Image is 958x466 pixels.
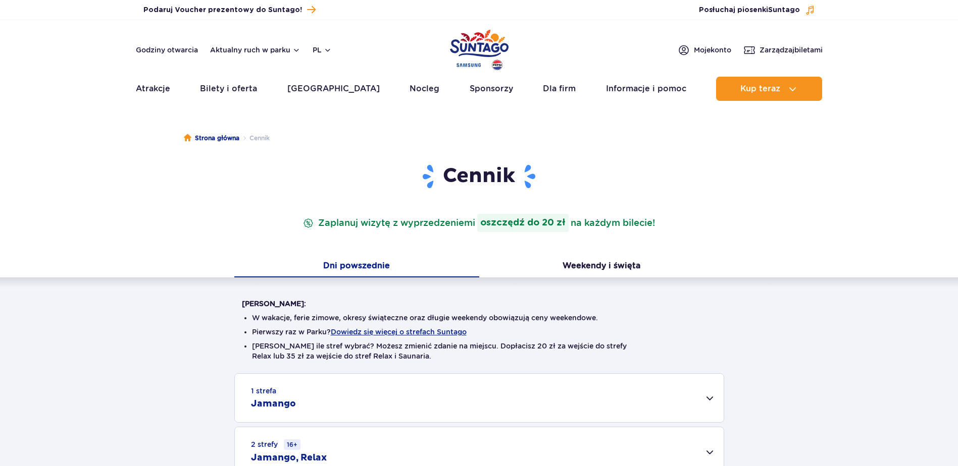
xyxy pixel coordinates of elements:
a: Zarządzajbiletami [743,44,823,56]
a: Atrakcje [136,77,170,101]
span: Podaruj Voucher prezentowy do Suntago! [143,5,302,15]
span: Kup teraz [740,84,780,93]
h1: Cennik [242,163,717,190]
a: Godziny otwarcia [136,45,198,55]
small: 16+ [284,439,300,450]
button: Kup teraz [716,77,822,101]
strong: oszczędź do 20 zł [477,214,569,232]
span: Moje konto [694,45,731,55]
a: Nocleg [410,77,439,101]
button: Dni powszednie [234,256,479,277]
span: Posłuchaj piosenki [699,5,800,15]
p: Zaplanuj wizytę z wyprzedzeniem na każdym bilecie! [301,214,657,232]
a: Strona główna [184,133,239,143]
a: Informacje i pomoc [606,77,686,101]
li: W wakacje, ferie zimowe, okresy świąteczne oraz długie weekendy obowiązują ceny weekendowe. [252,313,707,323]
strong: [PERSON_NAME]: [242,300,306,308]
a: Dla firm [543,77,576,101]
button: Aktualny ruch w parku [210,46,300,54]
a: Bilety i oferta [200,77,257,101]
small: 1 strefa [251,386,276,396]
li: Cennik [239,133,270,143]
h2: Jamango [251,398,296,410]
a: Park of Poland [450,25,509,72]
button: pl [313,45,332,55]
li: Pierwszy raz w Parku? [252,327,707,337]
h2: Jamango, Relax [251,452,327,464]
a: Sponsorzy [470,77,513,101]
span: Zarządzaj biletami [760,45,823,55]
a: Podaruj Voucher prezentowy do Suntago! [143,3,316,17]
button: Dowiedz się więcej o strefach Suntago [331,328,467,336]
li: [PERSON_NAME] ile stref wybrać? Możesz zmienić zdanie na miejscu. Dopłacisz 20 zł za wejście do s... [252,341,707,361]
span: Suntago [768,7,800,14]
small: 2 strefy [251,439,300,450]
a: [GEOGRAPHIC_DATA] [287,77,380,101]
button: Posłuchaj piosenkiSuntago [699,5,815,15]
button: Weekendy i święta [479,256,724,277]
a: Mojekonto [678,44,731,56]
